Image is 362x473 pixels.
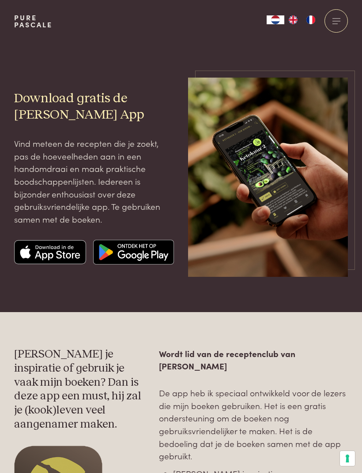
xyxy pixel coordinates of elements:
a: FR [302,15,320,24]
img: Google app store [93,240,174,264]
div: Language [267,15,284,24]
img: iPhone Mockup 15 [188,78,348,277]
p: Vind meteen de recepten die je zoekt, pas de hoeveelheden aan in een handomdraai en maak praktisc... [14,137,174,226]
a: NL [267,15,284,24]
strong: Wordt lid van de receptenclub van [PERSON_NAME] [159,347,295,372]
button: Uw voorkeuren voor toestemming voor trackingtechnologieën [340,451,355,466]
h2: Download gratis de [PERSON_NAME] App [14,90,174,123]
img: Apple app store [14,240,86,264]
h3: [PERSON_NAME] je inspiratie of gebruik je vaak mijn boeken? Dan is deze app een must, hij zal je ... [14,347,145,432]
ul: Language list [284,15,320,24]
aside: Language selected: Nederlands [267,15,320,24]
a: EN [284,15,302,24]
a: PurePascale [14,14,53,28]
p: De app heb ik speciaal ontwikkeld voor de lezers die mijn boeken gebruiken. Het is een gratis ond... [159,387,348,462]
